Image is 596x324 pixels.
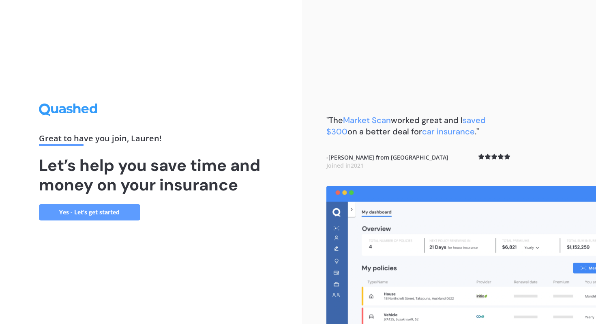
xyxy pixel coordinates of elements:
span: car insurance [422,126,475,137]
b: "The worked great and I on a better deal for ." [326,115,486,137]
span: Joined in 2021 [326,162,364,169]
h1: Let’s help you save time and money on your insurance [39,156,264,194]
img: dashboard.webp [326,186,596,324]
span: saved $300 [326,115,486,137]
div: Great to have you join , Lauren ! [39,134,264,146]
span: Market Scan [343,115,391,125]
a: Yes - Let’s get started [39,204,140,220]
b: - [PERSON_NAME] from [GEOGRAPHIC_DATA] [326,153,448,169]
